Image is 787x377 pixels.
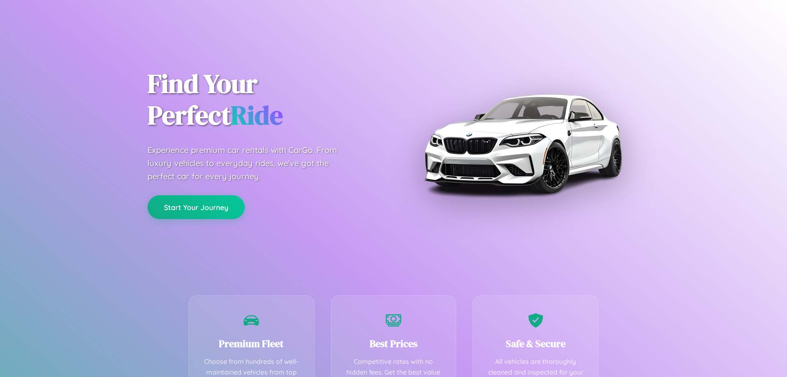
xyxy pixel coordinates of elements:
[201,337,302,350] h3: Premium Fleet
[420,41,625,246] img: Premium BMW car rental vehicle
[231,97,283,133] span: Ride
[148,144,353,183] p: Experience premium car rentals with CarGo. From luxury vehicles to everyday rides, we've got the ...
[148,195,245,219] button: Start Your Journey
[485,337,586,350] h3: Safe & Secure
[148,68,381,131] h1: Find Your Perfect
[343,337,444,350] h3: Best Prices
